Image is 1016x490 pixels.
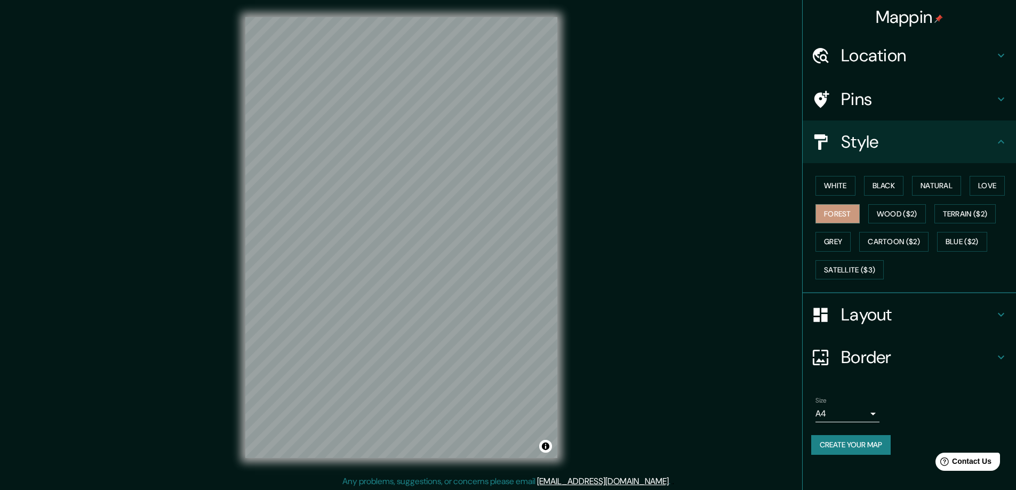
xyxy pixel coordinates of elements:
[815,204,860,224] button: Forest
[670,475,672,488] div: .
[912,176,961,196] button: Natural
[841,89,995,110] h4: Pins
[815,260,884,280] button: Satellite ($3)
[934,14,943,23] img: pin-icon.png
[539,440,552,453] button: Toggle attribution
[815,396,827,405] label: Size
[803,336,1016,379] div: Border
[815,405,879,422] div: A4
[803,78,1016,121] div: Pins
[537,476,669,487] a: [EMAIL_ADDRESS][DOMAIN_NAME]
[864,176,904,196] button: Black
[859,232,929,252] button: Cartoon ($2)
[921,448,1004,478] iframe: Help widget launcher
[876,6,943,28] h4: Mappin
[868,204,926,224] button: Wood ($2)
[811,435,891,455] button: Create your map
[937,232,987,252] button: Blue ($2)
[815,232,851,252] button: Grey
[934,204,996,224] button: Terrain ($2)
[841,304,995,325] h4: Layout
[342,475,670,488] p: Any problems, suggestions, or concerns please email .
[815,176,855,196] button: White
[841,45,995,66] h4: Location
[970,176,1005,196] button: Love
[245,17,557,458] canvas: Map
[841,347,995,368] h4: Border
[672,475,674,488] div: .
[803,293,1016,336] div: Layout
[841,131,995,152] h4: Style
[803,121,1016,163] div: Style
[803,34,1016,77] div: Location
